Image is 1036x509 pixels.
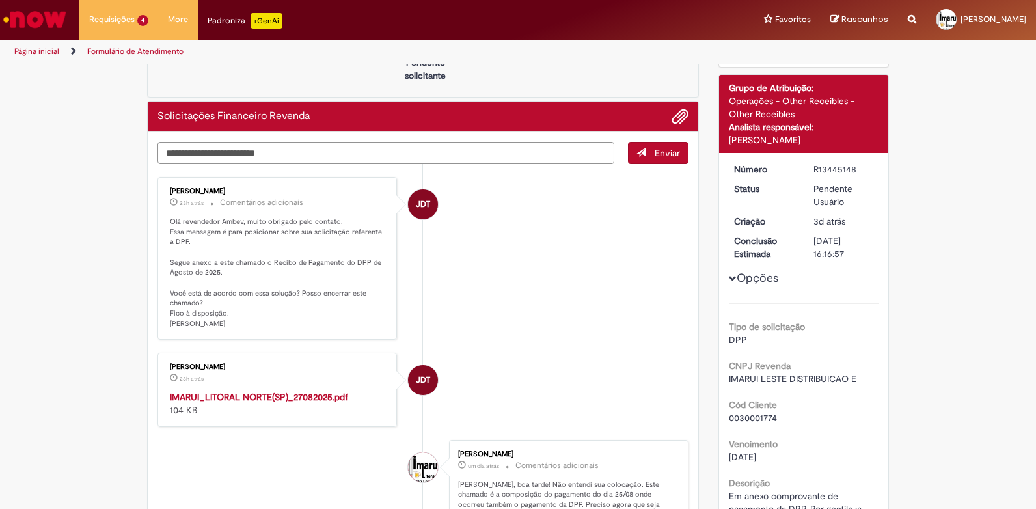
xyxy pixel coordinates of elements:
[180,199,204,207] span: 23h atrás
[416,189,430,220] span: JDT
[170,391,348,403] a: IMARUI_LITORAL NORTE(SP)_27082025.pdf
[628,142,688,164] button: Enviar
[729,477,770,489] b: Descrição
[813,215,845,227] time: 25/08/2025 15:51:36
[655,147,680,159] span: Enviar
[170,217,387,329] p: Olá revendedor Ambev, muito obrigado pelo contato. Essa mensagem é para posicionar sobre sua soli...
[830,14,888,26] a: Rascunhos
[1,7,68,33] img: ServiceNow
[458,450,675,458] div: [PERSON_NAME]
[724,215,804,228] dt: Criação
[468,462,499,470] time: 26/08/2025 16:53:53
[408,452,438,482] div: Amanda Silva
[729,438,778,450] b: Vencimento
[961,14,1026,25] span: [PERSON_NAME]
[170,391,387,417] div: 104 KB
[813,215,874,228] div: 25/08/2025 15:51:36
[729,399,777,411] b: Cód Cliente
[180,199,204,207] time: 27/08/2025 10:48:59
[408,365,438,395] div: JOAO DAMASCENO TEIXEIRA
[137,15,148,26] span: 4
[170,363,387,371] div: [PERSON_NAME]
[468,462,499,470] span: um dia atrás
[170,187,387,195] div: [PERSON_NAME]
[208,13,282,29] div: Padroniza
[14,46,59,57] a: Página inicial
[729,133,879,146] div: [PERSON_NAME]
[416,365,430,396] span: JDT
[180,375,204,383] span: 23h atrás
[813,182,874,208] div: Pendente Usuário
[408,189,438,219] div: JOAO DAMASCENO TEIXEIRA
[813,215,845,227] span: 3d atrás
[841,13,888,25] span: Rascunhos
[672,108,688,125] button: Adicionar anexos
[724,182,804,195] dt: Status
[813,234,874,260] div: [DATE] 16:16:57
[87,46,184,57] a: Formulário de Atendimento
[775,13,811,26] span: Favoritos
[251,13,282,29] p: +GenAi
[180,375,204,383] time: 27/08/2025 10:48:07
[157,111,310,122] h2: Solicitações Financeiro Revenda Histórico de tíquete
[220,197,303,208] small: Comentários adicionais
[515,460,599,471] small: Comentários adicionais
[813,163,874,176] div: R13445148
[10,40,681,64] ul: Trilhas de página
[729,360,791,372] b: CNPJ Revenda
[394,56,457,82] p: Pendente solicitante
[724,234,804,260] dt: Conclusão Estimada
[168,13,188,26] span: More
[729,373,856,385] span: IMARUI LESTE DISTRIBUICAO E
[729,81,879,94] div: Grupo de Atribuição:
[729,451,756,463] span: [DATE]
[729,321,805,333] b: Tipo de solicitação
[729,94,879,120] div: Operações - Other Receibles - Other Receibles
[729,334,747,346] span: DPP
[724,163,804,176] dt: Número
[729,412,777,424] span: 0030001774
[729,120,879,133] div: Analista responsável:
[157,142,614,164] textarea: Digite sua mensagem aqui...
[89,13,135,26] span: Requisições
